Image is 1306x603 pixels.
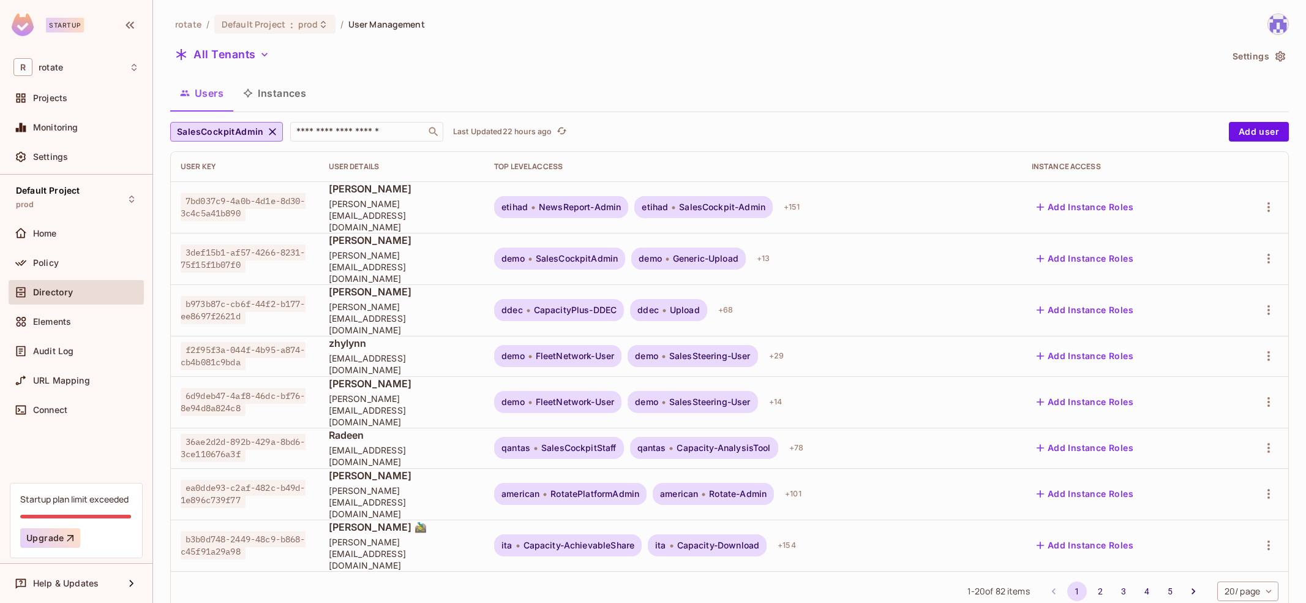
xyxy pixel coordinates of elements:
span: 6d9deb47-4af8-46dc-bf76-8e94d8a824c8 [181,388,306,416]
span: [PERSON_NAME] [329,182,475,195]
span: Capacity-AchievableShare [524,540,635,550]
span: american [501,489,539,499]
button: Go to page 5 [1160,582,1180,601]
span: qantas [501,443,530,453]
span: qantas [637,443,666,453]
span: 3def15b1-af57-4266-8231-75f15f1b07f0 [181,245,306,273]
nav: pagination navigation [1042,582,1205,601]
span: URL Mapping [33,376,90,385]
span: [EMAIL_ADDRESS][DOMAIN_NAME] [329,444,475,468]
button: refresh [554,124,569,139]
span: User Management [348,18,425,30]
span: demo [501,351,525,361]
button: Add Instance Roles [1032,484,1138,504]
span: R [13,58,32,76]
button: Instances [233,78,316,108]
div: User Key [181,162,309,172]
div: Top Level Access [494,162,1012,172]
button: Add Instance Roles [1032,346,1138,366]
button: Settings [1228,47,1289,66]
span: Projects [33,93,67,103]
div: + 151 [779,197,805,217]
span: NewsReport-Admin [539,202,621,212]
button: Go to page 3 [1114,582,1133,601]
button: Users [170,78,233,108]
button: Add Instance Roles [1032,249,1138,268]
span: [PERSON_NAME] [329,469,475,482]
span: Click to refresh data [552,124,569,139]
span: prod [16,200,34,210]
span: ea0dde93-c2af-482c-b49d-1e896c739f77 [181,480,306,508]
span: ddec [637,305,659,315]
span: american [660,489,698,499]
button: Add Instance Roles [1032,392,1138,412]
span: Settings [33,152,68,162]
span: 1 - 20 of 82 items [967,585,1029,598]
span: b973b87c-cb6f-44f2-b177-ee8697f2621d [181,296,306,324]
img: SReyMgAAAABJRU5ErkJggg== [12,13,34,36]
span: Connect [33,405,67,415]
span: demo [501,397,525,407]
span: Capacity-Download [677,540,760,550]
span: etihad [501,202,528,212]
span: ita [501,540,512,550]
button: Go to page 2 [1090,582,1110,601]
span: demo [635,351,658,361]
span: demo [635,397,658,407]
span: 7bd037c9-4a0b-4d1e-8d30-3c4c5a41b890 [181,193,306,221]
span: SalesCockpitAdmin [177,124,264,140]
div: Startup plan limit exceeded [20,493,129,505]
div: + 68 [713,300,738,320]
button: SalesCockpitAdmin [170,122,283,142]
li: / [340,18,343,30]
span: FleetNetwork-User [536,351,615,361]
span: Rotate-Admin [709,489,767,499]
button: Add Instance Roles [1032,438,1138,458]
span: Help & Updates [33,578,99,588]
span: Audit Log [33,346,73,356]
button: Add Instance Roles [1032,197,1138,217]
span: demo [639,254,662,264]
button: Add user [1229,122,1289,142]
span: [PERSON_NAME] [329,285,475,298]
button: Add Instance Roles [1032,300,1138,320]
button: page 1 [1067,582,1087,601]
span: SalesSteering-User [669,397,751,407]
button: Go to page 4 [1137,582,1157,601]
span: [PERSON_NAME][EMAIL_ADDRESS][DOMAIN_NAME] [329,485,475,520]
span: Default Project [222,18,285,30]
div: + 14 [764,392,787,412]
button: Upgrade [20,528,80,548]
span: [PERSON_NAME] [329,377,475,390]
span: ita [655,540,666,550]
div: + 78 [784,438,808,458]
li: / [206,18,209,30]
span: [PERSON_NAME][EMAIL_ADDRESS][DOMAIN_NAME] [329,198,475,233]
p: Last Updated 22 hours ago [453,127,552,137]
span: f2f95f3a-044f-4b95-a874-cb4b081c9bda [181,342,306,370]
span: SalesSteering-User [669,351,751,361]
div: 20 / page [1217,582,1278,601]
div: + 13 [752,249,775,268]
span: Home [33,229,57,238]
span: refresh [557,126,567,138]
span: [PERSON_NAME][EMAIL_ADDRESS][DOMAIN_NAME] [329,249,475,284]
span: [PERSON_NAME] [329,233,475,247]
span: RotatePlatformAdmin [550,489,639,499]
span: 36ae2d2d-892b-429a-8bd6-3ce110676a3f [181,434,306,462]
button: Add Instance Roles [1032,536,1138,555]
div: Instance Access [1032,162,1215,172]
span: the active workspace [175,18,201,30]
span: [PERSON_NAME][EMAIL_ADDRESS][DOMAIN_NAME] [329,301,475,336]
button: Go to next page [1184,582,1203,601]
span: Capacity-AnalysisTool [677,443,770,453]
button: All Tenants [170,45,274,64]
img: yoongjia@letsrotate.com [1268,14,1288,34]
span: prod [298,18,318,30]
span: b3b0d748-2449-48c9-b868-c45f91a29a98 [181,531,306,559]
span: Policy [33,258,59,268]
span: [PERSON_NAME][EMAIL_ADDRESS][DOMAIN_NAME] [329,393,475,428]
span: Default Project [16,186,80,195]
div: Startup [46,18,84,32]
span: : [290,20,294,29]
